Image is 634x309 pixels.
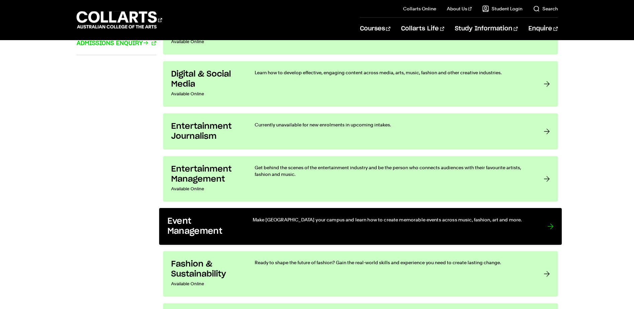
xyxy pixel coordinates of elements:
h3: Digital & Social Media [171,69,241,89]
p: Ready to shape the future of fashion? Gain the real-world skills and experience you need to creat... [255,259,530,266]
a: About Us [447,5,472,12]
p: Make [GEOGRAPHIC_DATA] your campus and learn how to create memorable events across music, fashion... [252,216,533,223]
h3: Event Management [167,216,239,237]
p: Available Online [171,37,241,46]
h3: Fashion & Sustainability [171,259,241,279]
p: Get behind the scenes of the entertainment industry and be the person who connects audiences with... [255,164,530,178]
h3: Entertainment Management [171,164,241,184]
a: Search [533,5,558,12]
a: Admissions Enquiry [77,39,156,48]
a: Entertainment Journalism Currently unavailable for new enrolments in upcoming intakes. [163,113,558,149]
a: Study Information [455,18,518,40]
a: Event Management Make [GEOGRAPHIC_DATA] your campus and learn how to create memorable events acro... [159,208,562,245]
a: Digital & Social Media Available Online Learn how to develop effective, engaging content across m... [163,61,558,107]
a: Collarts Life [401,18,444,40]
h3: Entertainment Journalism [171,121,241,141]
a: Student Login [482,5,522,12]
a: Courses [360,18,390,40]
p: Learn how to develop effective, engaging content across media, arts, music, fashion and other cre... [255,69,530,76]
a: Enquire [528,18,557,40]
a: Collarts Online [403,5,436,12]
a: Fashion & Sustainability Available Online Ready to shape the future of fashion? Gain the real-wor... [163,251,558,297]
p: Available Online [171,89,241,99]
div: Go to homepage [77,10,162,29]
p: Available Online [171,279,241,289]
a: Entertainment Management Available Online Get behind the scenes of the entertainment industry and... [163,156,558,202]
p: Currently unavailable for new enrolments in upcoming intakes. [255,121,530,128]
p: Available Online [171,184,241,194]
